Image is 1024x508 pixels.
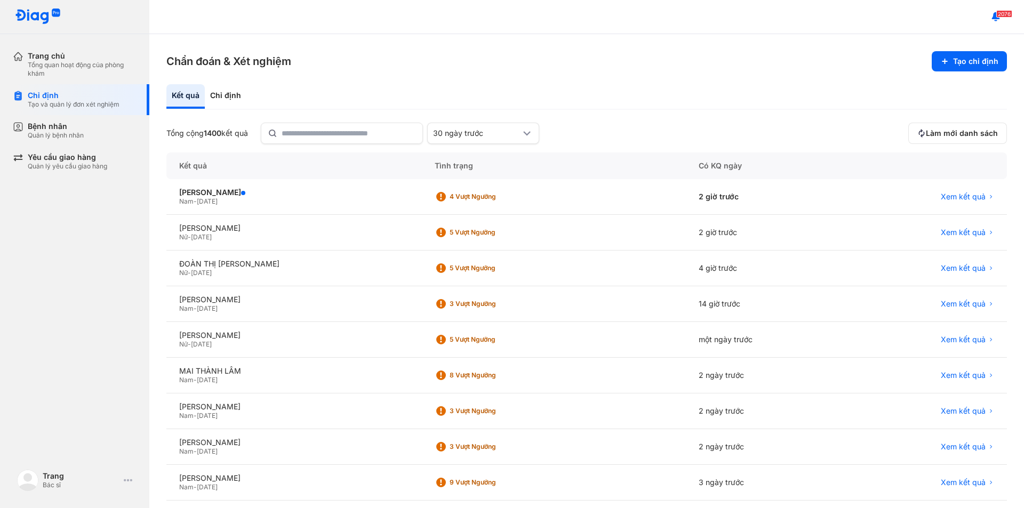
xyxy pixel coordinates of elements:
div: Bác sĩ [43,481,119,489]
span: Xem kết quả [941,442,986,451]
div: [PERSON_NAME] [179,188,409,197]
img: logo [15,9,61,25]
span: Làm mới danh sách [926,128,998,138]
span: [DATE] [197,447,218,455]
span: Xem kết quả [941,192,986,201]
span: - [194,304,197,312]
div: Chỉ định [205,84,246,109]
div: 4 giờ trước [686,251,847,286]
div: [PERSON_NAME] [179,402,409,412]
span: - [188,233,191,241]
span: - [194,483,197,491]
span: 2076 [996,10,1012,18]
div: Quản lý bệnh nhân [28,131,84,140]
span: Nữ [179,340,188,348]
div: Chỉ định [28,91,119,100]
span: Nam [179,447,194,455]
div: MAI THÀNH LÂM [179,366,409,376]
div: Kết quả [166,152,422,179]
div: 2 ngày trước [686,393,847,429]
div: [PERSON_NAME] [179,223,409,233]
span: Nam [179,412,194,420]
div: 8 Vượt ngưỡng [450,371,535,380]
span: [DATE] [191,233,212,241]
span: Xem kết quả [941,370,986,380]
span: - [194,376,197,384]
span: Nam [179,197,194,205]
div: 5 Vượt ngưỡng [450,264,535,272]
span: - [188,269,191,277]
span: [DATE] [191,269,212,277]
div: Yêu cầu giao hàng [28,152,107,162]
div: [PERSON_NAME] [179,438,409,447]
div: 5 Vượt ngưỡng [450,335,535,344]
span: Xem kết quả [941,263,986,273]
div: 2 ngày trước [686,358,847,393]
span: [DATE] [197,483,218,491]
div: một ngày trước [686,322,847,358]
span: - [194,197,197,205]
div: Kết quả [166,84,205,109]
h3: Chẩn đoán & Xét nghiệm [166,54,291,69]
span: Nam [179,483,194,491]
span: [DATE] [197,376,218,384]
div: Bệnh nhân [28,122,84,131]
span: Nữ [179,233,188,241]
span: Xem kết quả [941,299,986,309]
div: 2 giờ trước [686,215,847,251]
div: [PERSON_NAME] [179,330,409,340]
div: Có KQ ngày [686,152,847,179]
span: 1400 [204,128,221,138]
div: [PERSON_NAME] [179,295,409,304]
div: Tình trạng [422,152,686,179]
button: Làm mới danh sách [908,123,1007,144]
div: 30 ngày trước [433,128,521,138]
span: Nam [179,304,194,312]
span: Xem kết quả [941,335,986,344]
div: [PERSON_NAME] [179,473,409,483]
span: [DATE] [197,412,218,420]
span: [DATE] [197,304,218,312]
span: - [194,412,197,420]
div: ĐOÀN THỊ [PERSON_NAME] [179,259,409,269]
div: 3 Vượt ngưỡng [450,407,535,415]
button: Tạo chỉ định [932,51,1007,71]
div: Tổng cộng kết quả [166,128,248,138]
span: - [194,447,197,455]
div: 9 Vượt ngưỡng [450,478,535,487]
span: Nam [179,376,194,384]
img: logo [17,470,38,491]
span: - [188,340,191,348]
div: 2 ngày trước [686,429,847,465]
span: Xem kết quả [941,406,986,416]
span: Xem kết quả [941,228,986,237]
div: 5 Vượt ngưỡng [450,228,535,237]
div: 3 ngày trước [686,465,847,501]
span: Nữ [179,269,188,277]
span: Xem kết quả [941,478,986,487]
div: 3 Vượt ngưỡng [450,300,535,308]
span: [DATE] [197,197,218,205]
div: Tạo và quản lý đơn xét nghiệm [28,100,119,109]
div: Trang [43,471,119,481]
div: 2 giờ trước [686,179,847,215]
div: Quản lý yêu cầu giao hàng [28,162,107,171]
div: 14 giờ trước [686,286,847,322]
div: Trang chủ [28,51,137,61]
span: [DATE] [191,340,212,348]
div: Tổng quan hoạt động của phòng khám [28,61,137,78]
div: 4 Vượt ngưỡng [450,192,535,201]
div: 3 Vượt ngưỡng [450,442,535,451]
